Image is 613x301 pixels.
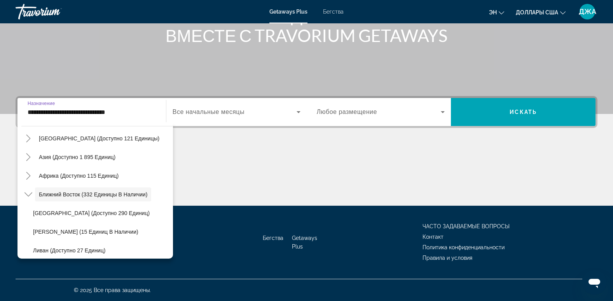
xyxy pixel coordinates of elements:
button: [GEOGRAPHIC_DATA] (доступно 290 единиц) [29,206,173,220]
span: Азия (доступно 1 895 единиц) [39,154,115,160]
span: Назначение [28,101,55,106]
button: Африка (доступно 115 единиц) [35,169,122,183]
button: [GEOGRAPHIC_DATA] (доступно 121 единицы) [35,131,163,145]
button: Азия (доступно 1 895 единиц) [35,150,119,164]
a: Контакт [423,234,444,240]
button: Изменение языка [489,7,504,18]
a: Getaways Plus [292,235,317,250]
span: [GEOGRAPHIC_DATA] (доступно 290 единиц) [33,210,150,216]
span: Ближний Восток (332 единицы в наличии) [39,191,147,198]
button: Toggle Центральная Америка (доступно 121 единиц) [21,132,35,145]
button: Ливан (доступно 27 единиц) [29,243,173,257]
button: Искать [451,98,596,126]
span: © 2025 Все права защищены. [74,287,151,293]
span: [GEOGRAPHIC_DATA] (доступно 121 единицы) [39,135,159,142]
a: Бегства [323,9,344,15]
button: [PERSON_NAME] (15 единиц в наличии) [29,225,173,239]
a: Getaways Plus [269,9,307,15]
a: Политика конфиденциальности [423,244,505,250]
h1: ОТКРОЙТЕ ДЛЯ СЕБЯ МИР ВМЕСТЕ С TRAVORIUM GETAWAYS [161,5,452,45]
span: эн [489,9,497,16]
div: Виджет поиска [17,98,596,126]
button: Toggle Asia (доступно 1 895 единиц) [21,150,35,164]
button: Пользовательское меню [577,3,597,20]
span: Любое размещение [317,108,377,115]
button: Ближний Восток (332 единицы в наличии) [35,187,151,201]
span: [PERSON_NAME] (15 единиц в наличии) [33,229,138,235]
a: Бегства [263,235,283,241]
button: Toggle Africa (доступно 115 единиц) [21,169,35,183]
span: Искать [510,109,537,115]
span: Африка (доступно 115 единиц) [39,173,119,179]
span: Все начальные месяцы [173,108,245,115]
button: Toggle Middle East (доступно 332 единицы) [21,188,35,201]
button: Изменить валюту [516,7,566,18]
a: Травориум [16,2,93,22]
span: Ливан (доступно 27 единиц) [33,247,105,254]
iframe: Кнопка запуска окна обмена сообщениями [582,270,607,295]
span: Доллары США [516,9,558,16]
a: ЧАСТО ЗАДАВАЕМЫЕ ВОПРОСЫ [423,223,510,229]
span: ДЖА [579,8,596,16]
a: Правила и условия [423,255,472,261]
